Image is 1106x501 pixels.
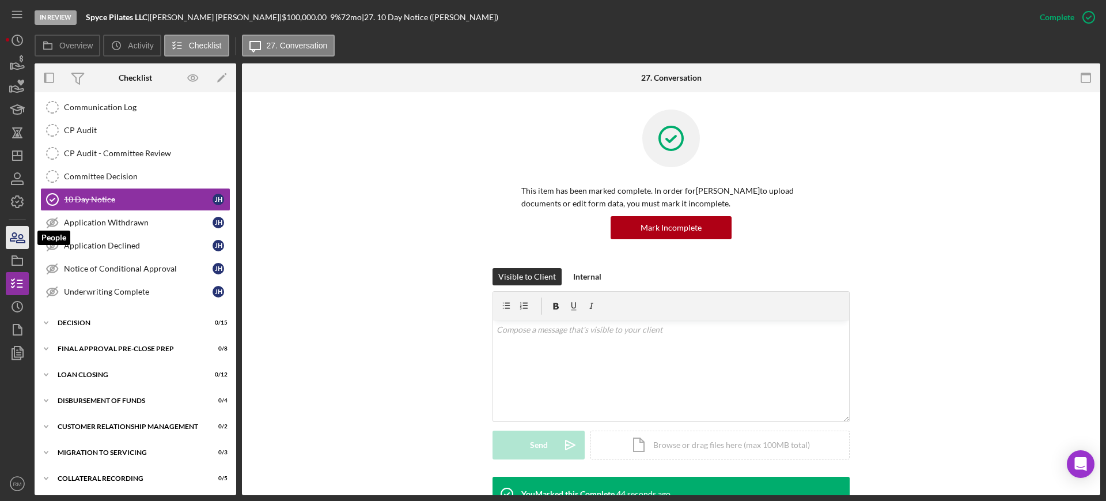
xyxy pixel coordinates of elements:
[40,280,230,303] a: Underwriting CompleteJH
[282,13,330,22] div: $100,000.00
[573,268,601,285] div: Internal
[40,234,230,257] a: Application DeclinedJH
[213,286,224,297] div: J H
[58,423,199,430] div: Customer Relationship Management
[64,103,230,112] div: Communication Log
[207,319,228,326] div: 0 / 15
[521,489,615,499] div: You Marked this Complete
[40,165,230,188] a: Committee Decision
[64,218,213,227] div: Application Withdrawn
[267,41,328,50] label: 27. Conversation
[40,119,230,142] a: CP Audit
[64,241,213,250] div: Application Declined
[86,12,147,22] b: Spyce Pilates LLC
[35,10,77,25] div: In Review
[128,41,153,50] label: Activity
[521,184,821,210] p: This item has been marked complete. In order for [PERSON_NAME] to upload documents or edit form d...
[641,216,702,239] div: Mark Incomplete
[164,35,229,56] button: Checklist
[40,211,230,234] a: Application WithdrawnJH
[213,194,224,205] div: J H
[86,13,150,22] div: |
[40,257,230,280] a: Notice of Conditional ApprovalJH
[64,149,230,158] div: CP Audit - Committee Review
[64,172,230,181] div: Committee Decision
[1067,450,1094,478] div: Open Intercom Messenger
[119,73,152,82] div: Checklist
[64,287,213,296] div: Underwriting Complete
[40,96,230,119] a: Communication Log
[641,73,702,82] div: 27. Conversation
[40,188,230,211] a: 10 Day NoticeJH
[103,35,161,56] button: Activity
[207,345,228,352] div: 0 / 8
[189,41,222,50] label: Checklist
[362,13,498,22] div: | 27. 10 Day Notice ([PERSON_NAME])
[242,35,335,56] button: 27. Conversation
[150,13,282,22] div: [PERSON_NAME] [PERSON_NAME] |
[1028,6,1100,29] button: Complete
[6,472,29,495] button: RM
[64,126,230,135] div: CP Audit
[207,449,228,456] div: 0 / 3
[493,431,585,459] button: Send
[207,371,228,378] div: 0 / 12
[40,142,230,165] a: CP Audit - Committee Review
[58,449,199,456] div: Migration to Servicing
[58,345,199,352] div: Final Approval Pre-Close Prep
[530,431,548,459] div: Send
[213,217,224,228] div: J H
[59,41,93,50] label: Overview
[207,397,228,404] div: 0 / 4
[207,475,228,482] div: 0 / 5
[213,240,224,251] div: J H
[207,423,228,430] div: 0 / 2
[35,35,100,56] button: Overview
[616,489,671,499] time: 2025-08-21 15:17
[611,216,732,239] button: Mark Incomplete
[1040,6,1074,29] div: Complete
[58,371,199,378] div: Loan Closing
[493,268,562,285] button: Visible to Client
[341,13,362,22] div: 72 mo
[58,319,199,326] div: Decision
[64,264,213,273] div: Notice of Conditional Approval
[330,13,341,22] div: 9 %
[58,397,199,404] div: Disbursement of Funds
[498,268,556,285] div: Visible to Client
[213,263,224,274] div: J H
[58,475,199,482] div: Collateral Recording
[567,268,607,285] button: Internal
[13,481,22,487] text: RM
[64,195,213,204] div: 10 Day Notice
